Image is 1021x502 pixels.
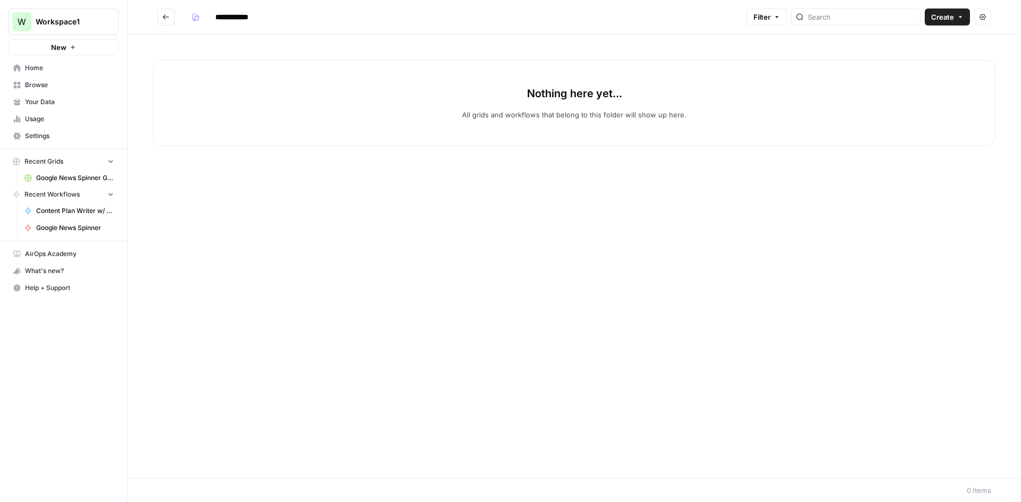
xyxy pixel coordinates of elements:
[25,131,114,141] span: Settings
[9,93,119,110] a: Your Data
[931,12,954,22] span: Create
[9,245,119,262] a: AirOps Academy
[9,8,119,35] button: Workspace: Workspace1
[25,97,114,107] span: Your Data
[25,63,114,73] span: Home
[754,12,771,22] span: Filter
[9,59,119,76] a: Home
[36,223,114,233] span: Google News Spinner
[9,39,119,55] button: New
[9,262,119,279] button: What's new?
[24,190,80,199] span: Recent Workflows
[20,202,119,219] a: Content Plan Writer w/ Visual Suggestions
[527,86,622,101] p: Nothing here yet...
[9,154,119,169] button: Recent Grids
[25,80,114,90] span: Browse
[25,283,114,293] span: Help + Support
[157,8,174,25] button: Go back
[36,206,114,216] span: Content Plan Writer w/ Visual Suggestions
[747,8,787,25] button: Filter
[51,42,66,53] span: New
[9,263,118,279] div: What's new?
[808,12,916,22] input: Search
[9,110,119,127] a: Usage
[9,76,119,93] a: Browse
[24,157,63,166] span: Recent Grids
[9,279,119,296] button: Help + Support
[462,109,687,120] p: All grids and workflows that belong to this folder will show up here.
[18,15,26,28] span: W
[925,8,970,25] button: Create
[25,114,114,124] span: Usage
[967,485,991,496] div: 0 Items
[20,219,119,236] a: Google News Spinner
[36,16,100,27] span: Workspace1
[9,127,119,144] a: Settings
[36,173,114,183] span: Google News Spinner Grid
[20,169,119,186] a: Google News Spinner Grid
[9,186,119,202] button: Recent Workflows
[25,249,114,259] span: AirOps Academy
